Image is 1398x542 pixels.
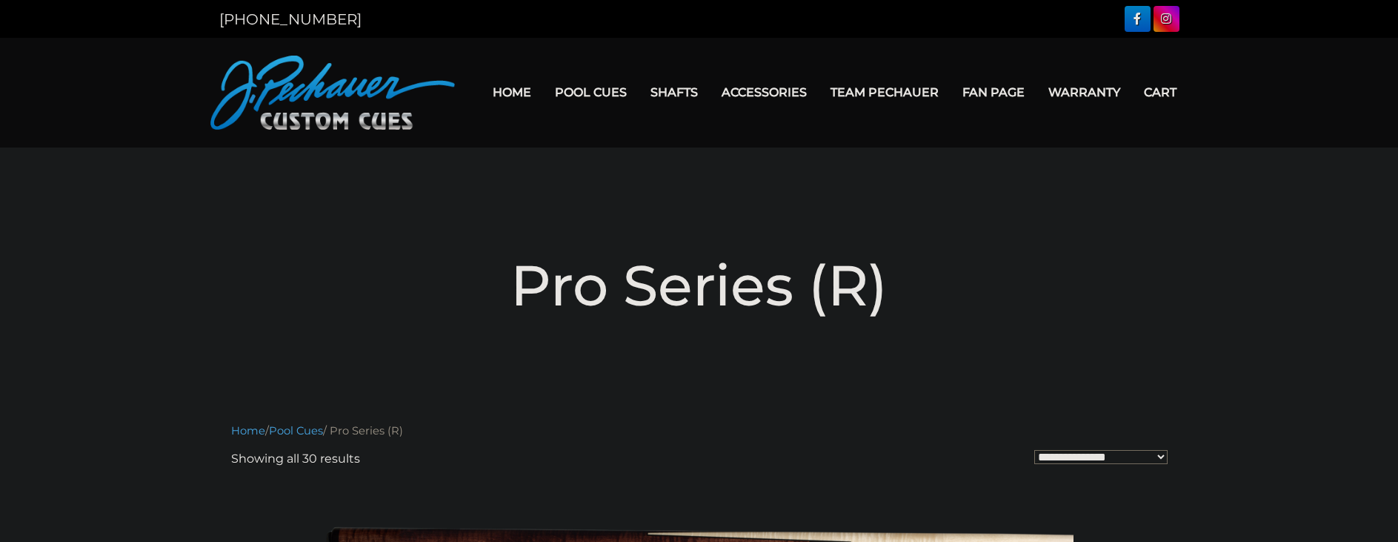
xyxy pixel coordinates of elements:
[231,423,1168,439] nav: Breadcrumb
[219,10,362,28] a: [PHONE_NUMBER]
[481,73,543,111] a: Home
[639,73,710,111] a: Shafts
[543,73,639,111] a: Pool Cues
[231,424,265,437] a: Home
[951,73,1036,111] a: Fan Page
[269,424,323,437] a: Pool Cues
[710,73,819,111] a: Accessories
[1034,450,1168,464] select: Shop order
[1036,73,1132,111] a: Warranty
[1132,73,1188,111] a: Cart
[819,73,951,111] a: Team Pechauer
[510,251,888,320] span: Pro Series (R)
[231,450,360,468] p: Showing all 30 results
[210,56,455,130] img: Pechauer Custom Cues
